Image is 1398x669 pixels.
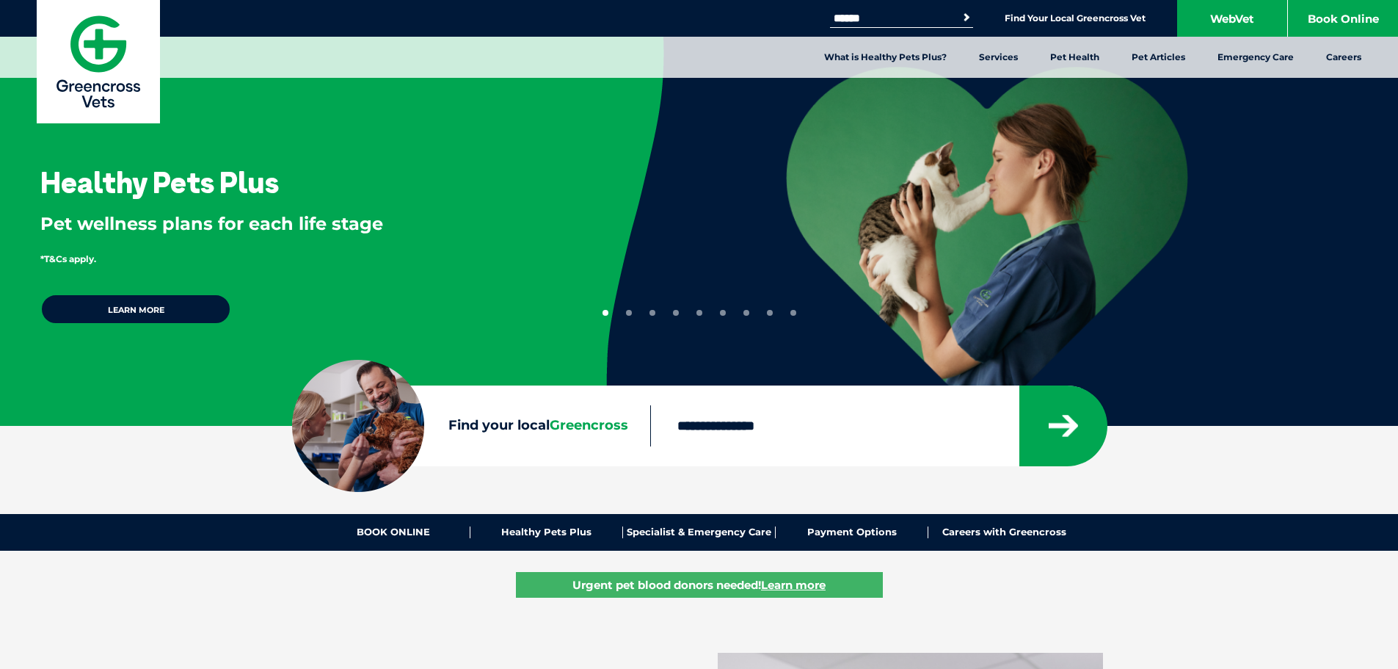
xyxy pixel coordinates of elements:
[1201,37,1310,78] a: Emergency Care
[790,310,796,316] button: 9 of 9
[626,310,632,316] button: 2 of 9
[470,527,623,538] a: Healthy Pets Plus
[776,527,928,538] a: Payment Options
[1034,37,1115,78] a: Pet Health
[928,527,1080,538] a: Careers with Greencross
[767,310,773,316] button: 8 of 9
[649,310,655,316] button: 3 of 9
[696,310,702,316] button: 5 of 9
[673,310,679,316] button: 4 of 9
[1115,37,1201,78] a: Pet Articles
[40,294,231,325] a: Learn more
[602,310,608,316] button: 1 of 9
[40,211,558,236] p: Pet wellness plans for each life stage
[761,578,826,592] u: Learn more
[318,527,470,538] a: BOOK ONLINE
[40,167,279,197] h3: Healthy Pets Plus
[743,310,749,316] button: 7 of 9
[516,572,883,598] a: Urgent pet blood donors needed!Learn more
[959,10,974,25] button: Search
[292,415,650,437] label: Find your local
[623,527,776,538] a: Specialist & Emergency Care
[40,253,96,264] span: *T&Cs apply.
[1005,12,1146,24] a: Find Your Local Greencross Vet
[720,310,726,316] button: 6 of 9
[550,417,628,433] span: Greencross
[963,37,1034,78] a: Services
[808,37,963,78] a: What is Healthy Pets Plus?
[1310,37,1377,78] a: Careers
